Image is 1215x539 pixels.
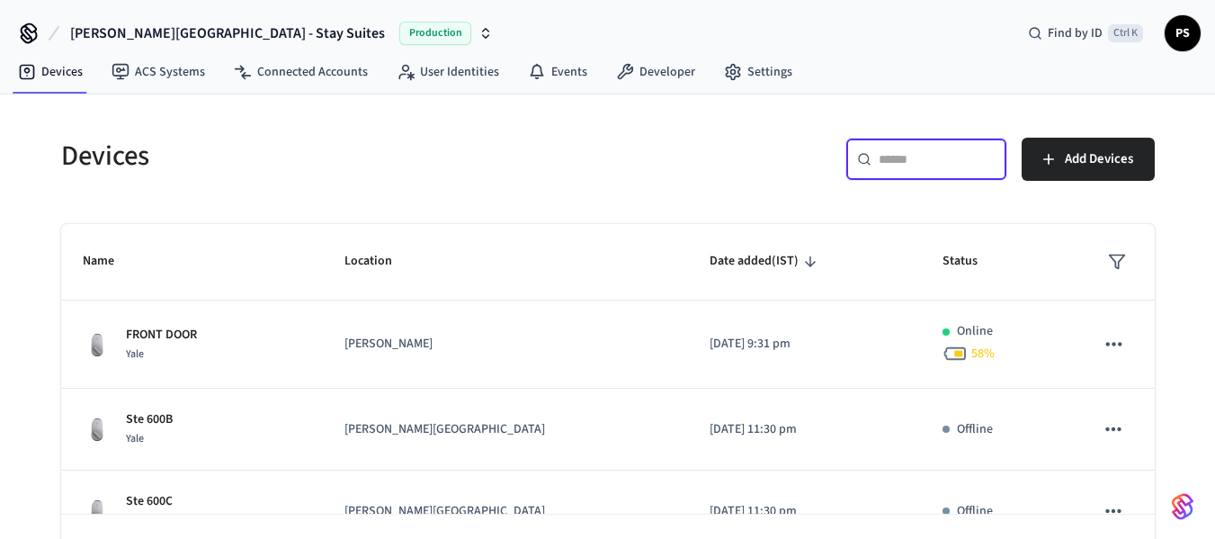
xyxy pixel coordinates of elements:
[126,346,144,362] span: Yale
[1022,138,1155,181] button: Add Devices
[1165,15,1201,51] button: PS
[1048,24,1103,42] span: Find by ID
[514,56,602,88] a: Events
[957,502,993,521] p: Offline
[83,497,112,526] img: August Wifi Smart Lock 3rd Gen, Silver, Front
[710,247,822,275] span: Date added(IST)
[710,335,899,354] p: [DATE] 9:31 pm
[1065,148,1133,171] span: Add Devices
[1166,17,1199,49] span: PS
[126,513,144,528] span: Yale
[126,431,144,446] span: Yale
[1108,24,1143,42] span: Ctrl K
[382,56,514,88] a: User Identities
[97,56,219,88] a: ACS Systems
[957,322,993,341] p: Online
[61,138,597,175] h5: Devices
[126,492,173,511] p: Ste 600C
[710,56,807,88] a: Settings
[602,56,710,88] a: Developer
[1014,17,1157,49] div: Find by IDCtrl K
[943,247,1001,275] span: Status
[219,56,382,88] a: Connected Accounts
[83,330,112,359] img: August Wifi Smart Lock 3rd Gen, Silver, Front
[399,22,471,45] span: Production
[4,56,97,88] a: Devices
[83,247,138,275] span: Name
[710,502,899,521] p: [DATE] 11:30 pm
[710,420,899,439] p: [DATE] 11:30 pm
[957,420,993,439] p: Offline
[70,22,385,44] span: [PERSON_NAME][GEOGRAPHIC_DATA] - Stay Suites
[344,335,666,354] p: [PERSON_NAME]
[1172,492,1193,521] img: SeamLogoGradient.69752ec5.svg
[126,326,197,345] p: FRONT DOOR
[126,410,173,429] p: Ste 600B
[344,420,666,439] p: [PERSON_NAME][GEOGRAPHIC_DATA]
[344,502,666,521] p: [PERSON_NAME][GEOGRAPHIC_DATA]
[83,415,112,444] img: August Wifi Smart Lock 3rd Gen, Silver, Front
[971,345,995,363] span: 58 %
[344,247,415,275] span: Location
